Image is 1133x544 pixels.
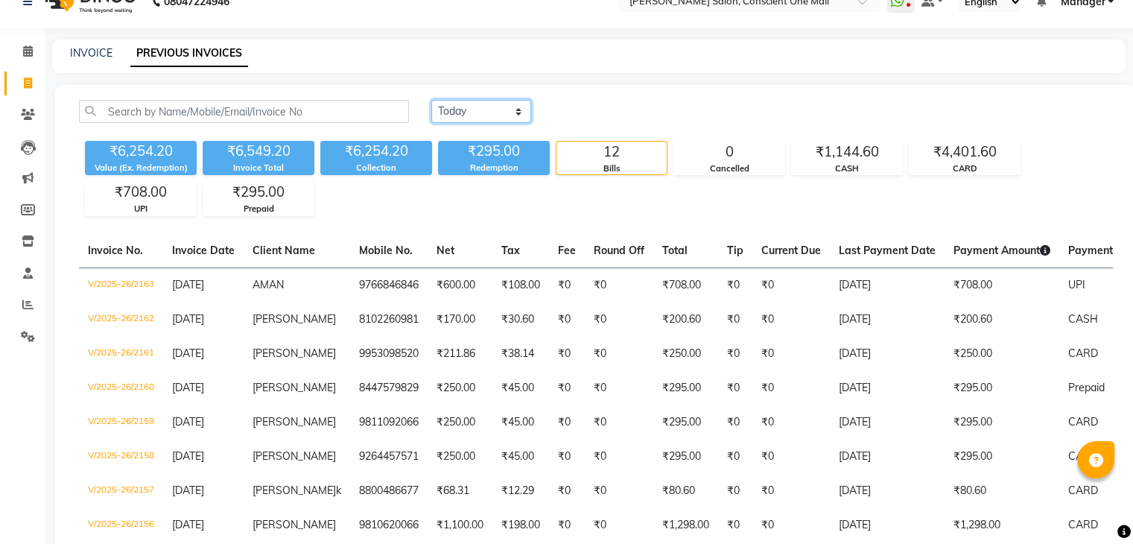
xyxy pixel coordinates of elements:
[945,474,1059,508] td: ₹80.60
[549,371,585,405] td: ₹0
[585,337,653,371] td: ₹0
[549,303,585,337] td: ₹0
[203,141,314,162] div: ₹6,549.20
[253,484,336,497] span: [PERSON_NAME]
[653,508,718,543] td: ₹1,298.00
[1068,484,1098,497] span: CARD
[203,162,314,174] div: Invoice Total
[585,508,653,543] td: ₹0
[79,440,163,474] td: V/2025-26/2158
[1068,415,1098,428] span: CARD
[79,100,409,123] input: Search by Name/Mobile/Email/Invoice No
[501,244,520,257] span: Tax
[492,303,549,337] td: ₹30.60
[830,337,945,371] td: [DATE]
[79,371,163,405] td: V/2025-26/2160
[492,405,549,440] td: ₹45.00
[336,484,341,497] span: k
[653,303,718,337] td: ₹200.60
[945,303,1059,337] td: ₹200.60
[492,474,549,508] td: ₹12.29
[585,405,653,440] td: ₹0
[130,40,248,67] a: PREVIOUS INVOICES
[172,449,204,463] span: [DATE]
[653,474,718,508] td: ₹80.60
[79,337,163,371] td: V/2025-26/2161
[438,141,550,162] div: ₹295.00
[585,440,653,474] td: ₹0
[438,162,550,174] div: Redemption
[350,303,428,337] td: 8102260981
[945,268,1059,303] td: ₹708.00
[492,508,549,543] td: ₹198.00
[492,440,549,474] td: ₹45.00
[350,508,428,543] td: 9810620066
[1068,278,1085,291] span: UPI
[718,303,752,337] td: ₹0
[830,474,945,508] td: [DATE]
[70,46,112,60] a: INVOICE
[492,337,549,371] td: ₹38.14
[718,371,752,405] td: ₹0
[653,440,718,474] td: ₹295.00
[945,371,1059,405] td: ₹295.00
[492,268,549,303] td: ₹108.00
[727,244,743,257] span: Tip
[428,405,492,440] td: ₹250.00
[172,244,235,257] span: Invoice Date
[556,162,667,175] div: Bills
[585,268,653,303] td: ₹0
[253,415,336,428] span: [PERSON_NAME]
[830,371,945,405] td: [DATE]
[88,244,143,257] span: Invoice No.
[1068,312,1098,326] span: CASH
[428,508,492,543] td: ₹1,100.00
[662,244,688,257] span: Total
[653,371,718,405] td: ₹295.00
[752,405,830,440] td: ₹0
[945,405,1059,440] td: ₹295.00
[428,440,492,474] td: ₹250.00
[653,337,718,371] td: ₹250.00
[718,440,752,474] td: ₹0
[752,337,830,371] td: ₹0
[549,337,585,371] td: ₹0
[718,268,752,303] td: ₹0
[830,440,945,474] td: [DATE]
[585,371,653,405] td: ₹0
[253,518,336,531] span: [PERSON_NAME]
[792,162,902,175] div: CASH
[558,244,576,257] span: Fee
[253,312,336,326] span: [PERSON_NAME]
[350,474,428,508] td: 8800486677
[945,508,1059,543] td: ₹1,298.00
[253,278,284,291] span: AMAN
[910,162,1020,175] div: CARD
[203,182,314,203] div: ₹295.00
[428,303,492,337] td: ₹170.00
[585,303,653,337] td: ₹0
[549,268,585,303] td: ₹0
[172,381,204,394] span: [DATE]
[1068,518,1098,531] span: CARD
[79,508,163,543] td: V/2025-26/2156
[549,405,585,440] td: ₹0
[428,474,492,508] td: ₹68.31
[350,337,428,371] td: 9953098520
[549,508,585,543] td: ₹0
[203,203,314,215] div: Prepaid
[428,337,492,371] td: ₹211.86
[752,474,830,508] td: ₹0
[761,244,821,257] span: Current Due
[172,278,204,291] span: [DATE]
[653,405,718,440] td: ₹295.00
[594,244,644,257] span: Round Off
[172,518,204,531] span: [DATE]
[172,484,204,497] span: [DATE]
[549,440,585,474] td: ₹0
[556,142,667,162] div: 12
[437,244,454,257] span: Net
[350,405,428,440] td: 9811092066
[253,347,336,360] span: [PERSON_NAME]
[428,268,492,303] td: ₹600.00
